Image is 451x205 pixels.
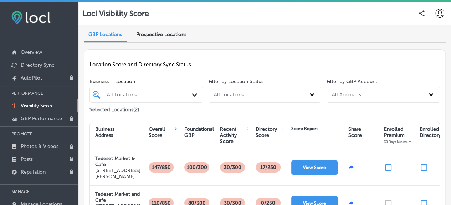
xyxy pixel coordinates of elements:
[258,162,278,173] p: 17 /250
[332,92,361,98] div: All Accounts
[209,78,263,84] label: Filter by Location Status
[348,126,362,138] div: Share Score
[384,126,412,144] div: Enrolled Premium
[21,62,55,68] p: Directory Sync
[214,92,244,98] div: All Locations
[327,78,377,84] label: Filter by GBP Account
[136,31,186,37] span: Prospective Locations
[222,162,244,173] p: 30/300
[21,49,42,55] p: Overview
[149,126,174,138] div: Overall Score
[89,104,139,113] p: Selected Locations ( 2 )
[291,160,338,175] button: View Score
[95,191,140,203] strong: Tedeset Market and Cafe
[256,126,281,138] div: Directory Score
[83,9,149,18] p: Locl Visibility Score
[89,78,203,84] span: Business + Location
[21,143,58,149] p: Photos & Videos
[150,162,173,173] p: 147/850
[185,162,209,173] p: 100/300
[88,31,122,37] span: GBP Locations
[21,75,42,81] p: AutoPilot
[21,103,54,109] p: Visibility Score
[291,126,318,131] div: Score Report
[21,116,62,122] p: GBP Performance
[95,168,140,180] p: [STREET_ADDRESS][PERSON_NAME]
[384,140,412,144] span: 30 Days Minimum
[184,126,214,138] div: Foundational GBP
[220,126,245,144] div: Recent Activity Score
[95,155,135,168] strong: Tedeset Market & Cafe
[21,156,33,162] p: Posts
[89,61,440,68] p: Location Score and Directory Sync Status
[95,126,114,138] div: Business Address
[107,92,193,98] div: All Locations
[21,169,46,175] p: Reputation
[11,11,51,24] img: fda3e92497d09a02dc62c9cd864e3231.png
